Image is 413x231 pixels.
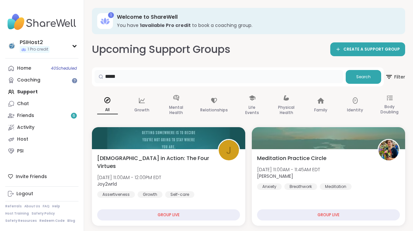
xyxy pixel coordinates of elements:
[5,219,37,223] a: Safety Resources
[385,67,405,86] button: Filter
[5,122,78,133] a: Activity
[314,106,327,114] p: Family
[39,219,65,223] a: Redeem Code
[200,106,228,114] p: Relationships
[17,136,28,143] div: Host
[97,181,117,187] b: Joy2wrld
[20,39,50,46] div: PSIHost2
[276,104,297,117] p: Physical Health
[17,77,40,83] div: Coaching
[140,22,191,29] b: 1 available Pro credit
[52,204,60,209] a: Help
[5,145,78,157] a: PSI
[379,140,399,160] img: Nicholas
[330,42,405,56] a: CREATE A SUPPORT GROUP
[257,209,400,220] div: GROUP LIVE
[343,47,400,52] span: CREATE A SUPPORT GROUP
[226,143,231,158] span: J
[51,66,77,71] span: 40 Scheduled
[117,22,396,29] h3: You have to book a coaching group.
[134,106,149,114] p: Growth
[166,104,187,117] p: Mental Health
[32,211,55,216] a: Safety Policy
[16,191,33,197] div: Logout
[17,112,34,119] div: Friends
[346,70,381,84] button: Search
[257,166,320,173] span: [DATE] 11:00AM - 11:45AM EDT
[5,98,78,110] a: Chat
[108,12,114,18] div: 1
[17,101,29,107] div: Chat
[7,41,17,51] img: PSIHost2
[5,133,78,145] a: Host
[72,78,77,83] iframe: Spotlight
[284,183,317,190] div: Breathwork
[5,188,78,200] a: Logout
[5,171,78,182] div: Invite Friends
[165,191,194,198] div: Self-care
[347,106,363,114] p: Identity
[97,191,135,198] div: Assertiveness
[5,62,78,74] a: Home40Scheduled
[97,174,161,181] span: [DATE] 11:00AM - 12:00PM EDT
[17,124,34,131] div: Activity
[5,11,78,34] img: ShareWell Nav Logo
[320,183,352,190] div: Meditation
[67,219,75,223] a: Blog
[117,13,396,21] h3: Welcome to ShareWell
[24,204,40,209] a: About Us
[28,47,48,52] span: 1 Pro credit
[5,74,78,86] a: Coaching
[5,211,29,216] a: Host Training
[257,173,293,179] b: [PERSON_NAME]
[43,204,50,209] a: FAQ
[73,113,75,119] span: 6
[97,154,210,170] span: [DEMOGRAPHIC_DATA] in Action: The Four Virtues
[97,209,240,220] div: GROUP LIVE
[5,204,22,209] a: Referrals
[257,154,326,162] span: Meditation Practice Circle
[385,69,405,85] span: Filter
[242,104,262,117] p: Life Events
[138,191,163,198] div: Growth
[379,103,400,116] p: Body Doubling
[92,42,230,57] h2: Upcoming Support Groups
[5,110,78,122] a: Friends6
[17,65,31,72] div: Home
[356,74,371,80] span: Search
[257,183,282,190] div: Anxiety
[17,148,24,154] div: PSI
[97,106,118,114] p: All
